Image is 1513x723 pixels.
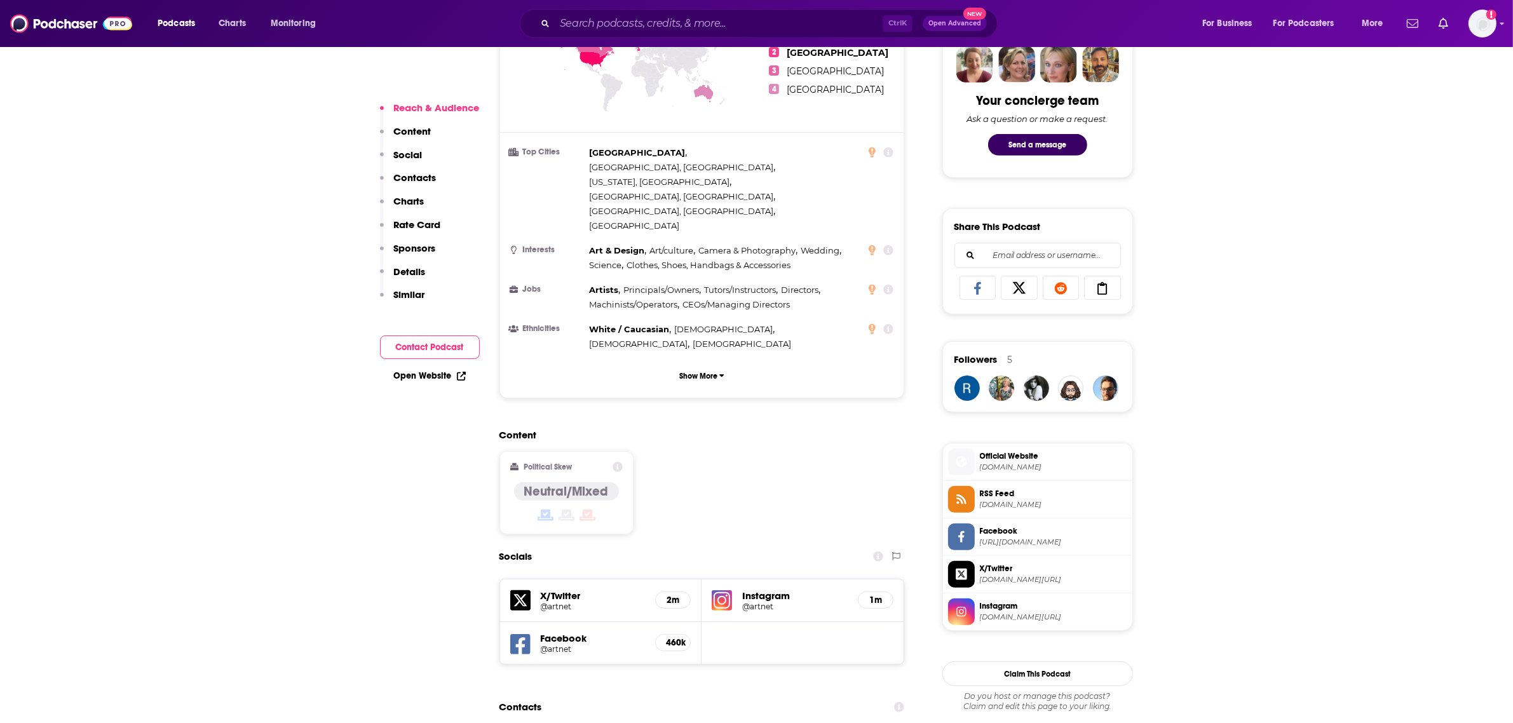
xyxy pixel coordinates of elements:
button: open menu [1353,13,1399,34]
span: , [590,297,680,312]
span: 3 [769,65,779,76]
a: X/Twitter[DOMAIN_NAME][URL] [948,561,1127,588]
img: iconImage [712,590,732,611]
a: Instagram[DOMAIN_NAME][URL] [948,598,1127,625]
span: Directors [781,285,818,295]
span: https://www.facebook.com/artnet [980,537,1127,547]
span: [DEMOGRAPHIC_DATA] [590,339,688,349]
a: Official Website[DOMAIN_NAME] [948,449,1127,475]
span: New [963,8,986,20]
button: Send a message [988,134,1087,156]
img: feanarth [1093,375,1118,401]
h5: 460k [666,637,680,648]
span: Machinists/Operators [590,299,678,309]
a: Show notifications dropdown [1402,13,1423,34]
button: Claim This Podcast [942,661,1133,686]
span: Science [590,260,622,270]
span: , [590,283,621,297]
img: Jules Profile [1040,46,1077,83]
button: Similar [380,288,425,312]
span: , [801,243,841,258]
p: Contacts [394,172,437,184]
p: Reach & Audience [394,102,480,114]
p: Charts [394,195,424,207]
h4: Neutral/Mixed [524,483,609,499]
span: , [590,243,647,258]
span: [DEMOGRAPHIC_DATA] [693,339,791,349]
svg: Add a profile image [1486,10,1496,20]
span: Instagram [980,600,1127,612]
a: Share on Reddit [1043,276,1080,300]
span: [DEMOGRAPHIC_DATA] [674,324,773,334]
span: Wedding [801,245,839,255]
img: Podchaser - Follow, Share and Rate Podcasts [10,11,132,36]
span: , [674,322,775,337]
span: 2 [769,47,779,57]
h5: X/Twitter [541,590,646,602]
div: Ask a question or make a request. [967,114,1108,124]
span: [GEOGRAPHIC_DATA] [787,84,884,95]
span: [GEOGRAPHIC_DATA], [GEOGRAPHIC_DATA] [590,191,774,201]
a: Open Website [394,370,466,381]
span: , [590,189,776,204]
img: LuluIrish [1024,375,1049,401]
button: Sponsors [380,242,436,266]
span: For Podcasters [1273,15,1334,32]
span: Clothes, Shoes, Handbags & Accessories [627,260,790,270]
p: Content [394,125,431,137]
a: @artnet [742,602,848,611]
span: RSS Feed [980,488,1127,499]
button: open menu [1265,13,1353,34]
span: Art & Design [590,245,645,255]
button: open menu [262,13,332,34]
span: Podcasts [158,15,195,32]
h2: Content [499,429,895,441]
h5: 2m [666,595,680,605]
h2: Political Skew [524,463,572,471]
h2: Contacts [499,695,542,719]
h3: Ethnicities [510,325,585,333]
a: @artnet [541,602,646,611]
span: Do you host or manage this podcast? [942,691,1133,701]
a: Charts [210,13,254,34]
h3: Top Cities [510,148,585,156]
h3: Interests [510,246,585,254]
span: , [590,175,732,189]
a: RSS Feed[DOMAIN_NAME] [948,486,1127,513]
div: Search podcasts, credits, & more... [532,9,1010,38]
span: , [704,283,778,297]
span: Followers [954,353,998,365]
p: Show More [679,372,717,381]
span: X/Twitter [980,563,1127,574]
span: , [590,160,776,175]
span: , [590,204,776,219]
a: Share on X/Twitter [1001,276,1038,300]
button: Open AdvancedNew [923,16,987,31]
button: Reach & Audience [380,102,480,125]
span: , [590,337,690,351]
h2: Socials [499,544,533,569]
span: CEOs/Managing Directors [682,299,790,309]
span: instagram.com/artnet [980,612,1127,622]
button: Show profile menu [1469,10,1496,37]
span: Camera & Photography [698,245,796,255]
p: Social [394,149,423,161]
p: Rate Card [394,219,441,231]
img: Beverley [989,375,1014,401]
div: Claim and edit this page to your liking. [942,691,1133,712]
span: , [781,283,820,297]
img: RobinL [954,375,980,401]
span: More [1362,15,1383,32]
img: Pacey [1058,375,1083,401]
span: 4 [769,84,779,94]
span: [GEOGRAPHIC_DATA] [787,65,884,77]
span: , [590,145,688,160]
span: Logged in as gabrielle.gantz [1469,10,1496,37]
input: Email address or username... [965,243,1110,267]
a: Copy Link [1084,276,1121,300]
